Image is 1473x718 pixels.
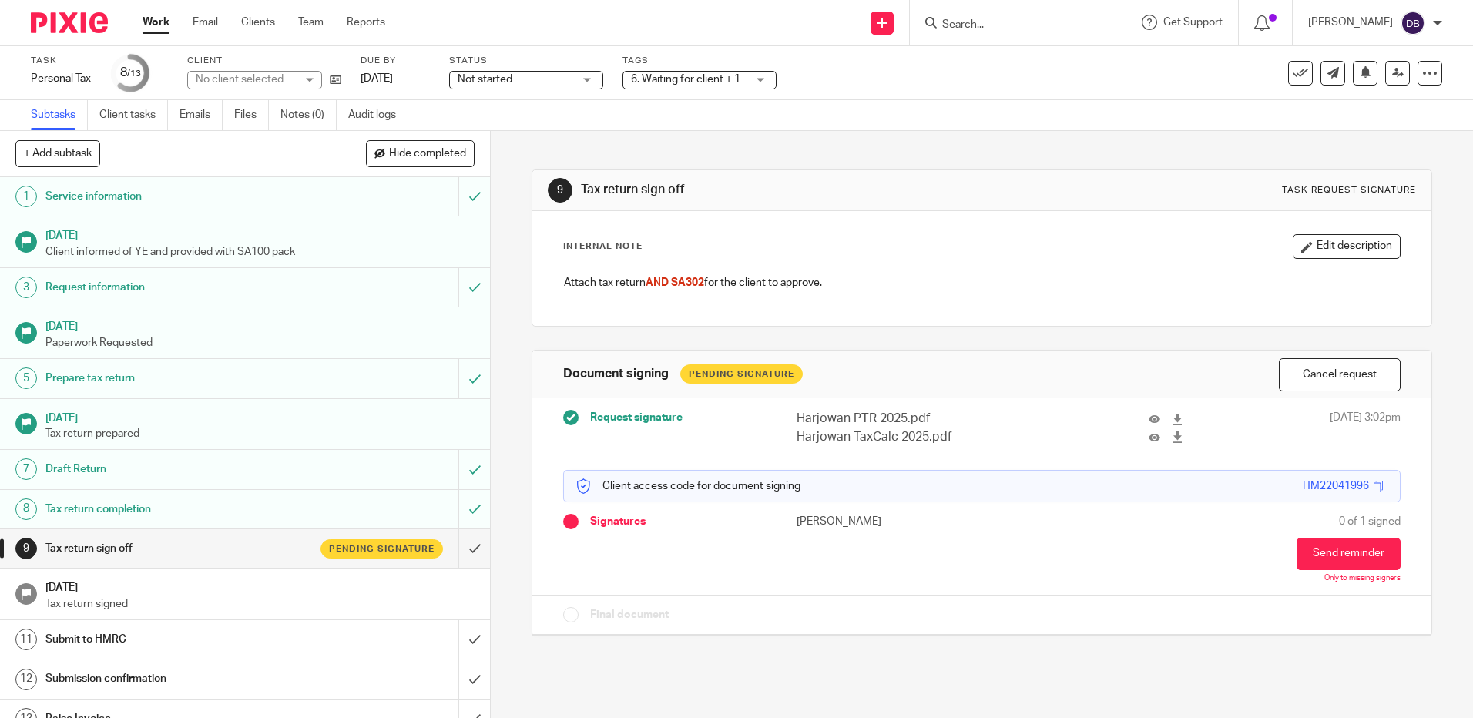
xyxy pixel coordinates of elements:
[298,15,324,30] a: Team
[280,100,337,130] a: Notes (0)
[329,542,435,555] span: Pending signature
[1339,514,1401,529] span: 0 of 1 signed
[120,64,141,82] div: 8
[193,15,218,30] a: Email
[797,428,1028,446] p: Harjowan TaxCalc 2025.pdf
[143,15,169,30] a: Work
[180,100,223,130] a: Emails
[1163,17,1223,28] span: Get Support
[631,74,740,85] span: 6. Waiting for client + 1
[45,367,310,390] h1: Prepare tax return
[347,15,385,30] a: Reports
[1385,61,1410,86] a: Reassign task
[458,490,490,528] div: Mark as to do
[45,407,475,426] h1: [DATE]
[1353,61,1377,86] button: Snooze task
[241,15,275,30] a: Clients
[45,276,310,299] h1: Request information
[45,224,475,243] h1: [DATE]
[590,410,683,425] span: Request signature
[564,275,1399,290] p: Attach tax return for the client to approve.
[1282,184,1416,196] div: Task request signature
[1149,414,1160,425] i: Preview
[458,268,490,307] div: Mark as to do
[45,315,475,334] h1: [DATE]
[45,335,475,351] p: Paperwork Requested
[361,55,430,67] label: Due by
[361,73,393,84] span: [DATE]
[31,71,92,86] div: Personal Tax
[366,140,475,166] button: Hide completed
[797,514,981,529] p: [PERSON_NAME]
[45,244,475,260] p: Client informed of YE and provided with SA100 pack
[458,659,490,698] div: Mark as done
[187,55,341,67] label: Client
[1324,574,1401,583] p: Only to missing signers
[1320,61,1345,86] a: Send new email to Harjowan Mundy
[330,74,341,86] i: Open client page
[99,100,168,130] a: Client tasks
[646,277,704,288] span: AND SA302
[15,458,37,480] div: 7
[797,410,1028,428] p: Harjowan PTR 2025.pdf
[1308,15,1393,30] p: [PERSON_NAME]
[45,537,310,560] h1: Tax return sign off
[1373,481,1384,492] span: Copy to clipboard
[15,669,37,690] div: 12
[458,529,490,568] div: Mark as done
[196,72,296,87] div: No client selected
[548,178,572,203] div: 9
[15,186,37,207] div: 1
[575,478,800,494] p: Client access code for document signing
[348,100,408,130] a: Audit logs
[15,277,37,298] div: 3
[45,458,310,481] h1: Draft Return
[1303,478,1369,494] div: HM22041996
[590,607,669,622] span: Final document
[581,182,1015,198] h1: Tax return sign off
[15,140,100,166] button: + Add subtask
[1279,358,1401,391] button: Cancel request
[1297,538,1401,570] button: Send reminder
[31,12,108,33] img: Pixie
[45,576,475,596] h1: [DATE]
[45,667,310,690] h1: Submission confirmation
[45,628,310,651] h1: Submit to HMRC
[680,364,803,384] div: Pending Signature
[458,74,512,85] span: Not started
[15,498,37,520] div: 8
[45,498,310,521] h1: Tax return completion
[45,426,475,441] p: Tax return prepared
[458,359,490,398] div: Mark as to do
[458,177,490,216] div: Mark as to do
[941,18,1079,32] input: Search
[31,55,92,67] label: Task
[31,100,88,130] a: Subtasks
[563,366,669,382] h1: Document signing
[1149,431,1160,443] i: Preview
[563,240,643,253] p: Internal Note
[590,514,646,529] span: Signatures
[1330,410,1401,446] span: [DATE] 3:02pm
[458,620,490,659] div: Mark as done
[15,538,37,559] div: 9
[234,100,269,130] a: Files
[622,55,777,67] label: Tags
[15,629,37,650] div: 11
[127,69,141,78] small: /13
[45,185,310,208] h1: Service information
[15,367,37,389] div: 5
[1401,11,1425,35] img: svg%3E
[458,450,490,488] div: Mark as to do
[449,55,603,67] label: Status
[45,596,475,612] p: Tax return signed
[389,148,466,160] span: Hide completed
[1293,234,1401,259] button: Edit description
